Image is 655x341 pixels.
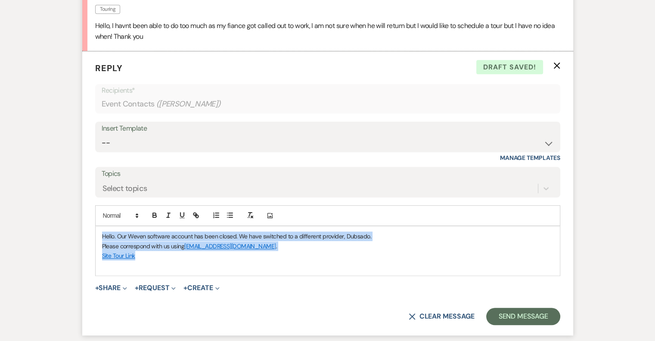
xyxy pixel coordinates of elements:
a: [EMAIL_ADDRESS][DOMAIN_NAME] [184,242,276,250]
button: Send Message [486,308,560,325]
p: Please correspond with us using . [102,241,553,251]
span: ( [PERSON_NAME] ) [156,98,221,110]
div: Select topics [102,183,147,194]
span: + [135,285,139,291]
button: Create [183,285,219,291]
span: Touring [95,5,121,14]
div: Event Contacts [102,96,554,113]
a: Site Tour Link [102,252,135,260]
span: + [95,285,99,291]
p: Recipients* [102,85,554,96]
span: Reply [95,63,123,74]
button: Share [95,285,127,291]
p: Hello. Our Weven software account has been closed. We have switched to a different provider, Dubs... [102,232,553,241]
a: Manage Templates [500,154,560,162]
span: + [183,285,187,291]
button: Clear message [409,313,474,320]
button: Request [135,285,176,291]
label: Topics [102,168,554,180]
p: Hello, I havnt been able to do too much as my fiance got called out to work, I am not sure when h... [95,20,560,42]
div: Insert Template [102,122,554,135]
span: Draft saved! [476,60,543,75]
